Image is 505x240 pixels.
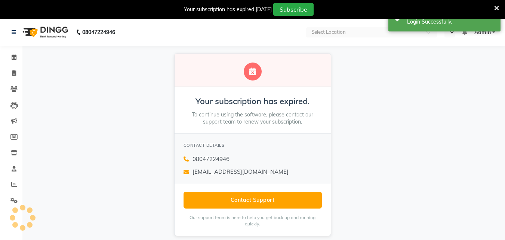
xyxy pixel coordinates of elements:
h2: Your subscription has expired. [184,96,322,107]
p: Our support team is here to help you get back up and running quickly. [184,215,322,227]
b: 08047224946 [82,22,115,43]
span: 08047224946 [193,155,230,164]
span: Admin [474,28,491,36]
div: Your subscription has expired [DATE] [184,6,272,13]
div: Login Successfully. [407,18,495,26]
span: CONTACT DETAILS [184,143,225,148]
div: Select Location [311,28,346,36]
button: Subscribe [273,3,314,16]
button: Contact Support [184,192,322,209]
span: [EMAIL_ADDRESS][DOMAIN_NAME] [193,168,289,176]
p: To continue using the software, please contact our support team to renew your subscription. [184,111,322,126]
img: logo [19,22,70,43]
